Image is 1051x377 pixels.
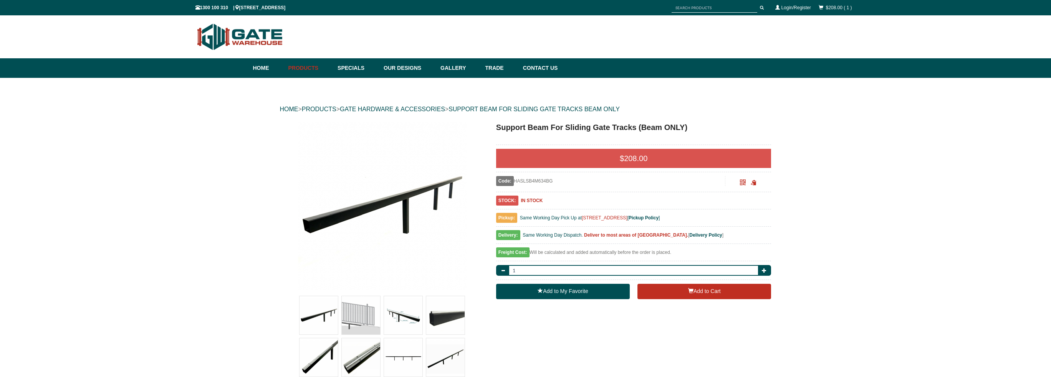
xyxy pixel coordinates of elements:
[380,58,437,78] a: Our Designs
[334,58,380,78] a: Specials
[280,97,771,122] div: > > >
[496,248,771,261] div: Will be calculated and added automatically before the order is placed.
[302,106,336,112] a: PRODUCTS
[496,196,518,206] span: STOCK:
[340,106,445,112] a: GATE HARDWARE & ACCESSORIES
[300,296,338,334] img: Support Beam For Sliding Gate Tracks (Beam ONLY)
[520,215,660,221] span: Same Working Day Pick Up at [ ]
[342,338,380,377] img: Support Beam For Sliding Gate Tracks (Beam ONLY)
[384,338,422,377] img: Support Beam For Sliding Gate Tracks (Beam ONLY)
[740,181,746,186] a: Click to enlarge and scan to share.
[751,180,756,186] span: Click to copy the URL
[300,338,338,377] img: Support Beam For Sliding Gate Tracks (Beam ONLY)
[285,58,334,78] a: Products
[384,296,422,334] img: Support Beam For Sliding Gate Tracks (Beam ONLY)
[519,58,558,78] a: Contact Us
[496,122,771,133] h1: Support Beam For Sliding Gate Tracks (Beam ONLY)
[449,106,620,112] a: SUPPORT BEAM FOR SLIDING GATE TRACKS BEAM ONLY
[342,296,380,334] img: Support Beam For Sliding Gate Tracks (Beam ONLY)
[624,154,647,163] span: 208.00
[195,19,285,54] img: Gate Warehouse
[523,232,583,238] span: Same Working Day Dispatch.
[496,230,520,240] span: Delivery:
[195,5,286,10] span: 1300 100 310 | [STREET_ADDRESS]
[826,5,852,10] a: $208.00 ( 1 )
[496,176,725,186] div: HASLSB4M634BG
[426,296,465,334] img: Support Beam For Sliding Gate Tracks (Beam ONLY)
[582,215,627,221] a: [STREET_ADDRESS]
[496,230,771,244] div: [ ]
[426,338,465,377] img: Support Beam For Sliding Gate Tracks (Beam ONLY)
[481,58,519,78] a: Trade
[280,106,298,112] a: HOME
[281,122,484,290] a: Support Beam For Sliding Gate Tracks (Beam ONLY) - - Gate Warehouse
[496,284,630,299] a: Add to My Favorite
[781,5,811,10] a: Login/Register
[496,213,517,223] span: Pickup:
[629,215,659,221] a: Pickup Policy
[521,198,543,203] b: IN STOCK
[672,3,757,13] input: SEARCH PRODUCTS
[637,284,771,299] button: Add to Cart
[584,232,688,238] b: Deliver to most areas of [GEOGRAPHIC_DATA].
[437,58,481,78] a: Gallery
[496,247,530,257] span: Freight Cost:
[689,232,722,238] a: Delivery Policy
[253,58,285,78] a: Home
[496,149,771,168] div: $
[496,176,514,186] span: Code:
[298,122,467,290] img: Support Beam For Sliding Gate Tracks (Beam ONLY) - - Gate Warehouse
